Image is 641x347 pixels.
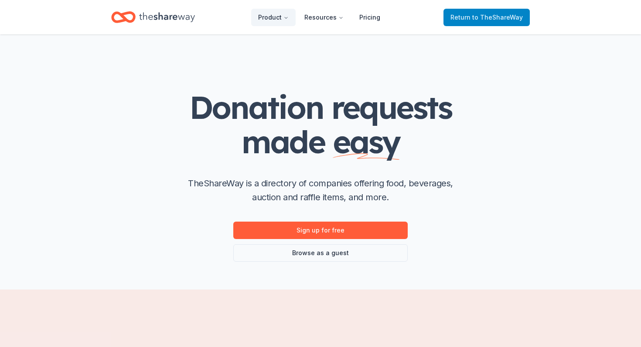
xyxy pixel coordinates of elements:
span: Return [450,12,523,23]
span: easy [333,122,400,161]
a: Pricing [352,9,387,26]
a: Returnto TheShareWay [443,9,530,26]
span: to TheShareWay [472,13,523,21]
nav: Main [251,7,387,27]
a: Home [111,7,195,27]
button: Resources [297,9,351,26]
h1: Donation requests made [146,90,495,159]
a: Browse as a guest [233,244,408,262]
a: Sign up for free [233,222,408,239]
button: Product [251,9,296,26]
p: TheShareWay is a directory of companies offering food, beverages, auction and raffle items, and m... [181,176,460,204]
